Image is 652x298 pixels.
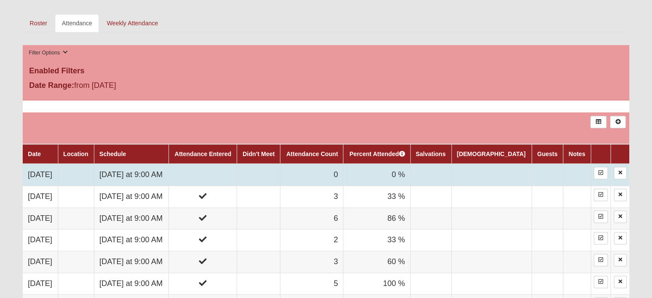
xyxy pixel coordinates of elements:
[94,186,169,208] td: [DATE] at 9:00 AM
[568,151,585,157] a: Notes
[280,229,343,251] td: 2
[594,189,608,201] a: Enter Attendance
[100,14,165,32] a: Weekly Attendance
[23,186,58,208] td: [DATE]
[594,232,608,244] a: Enter Attendance
[26,48,70,57] button: Filter Options
[451,144,532,164] th: [DEMOGRAPHIC_DATA]
[23,251,58,273] td: [DATE]
[614,276,627,288] a: Delete
[349,151,405,157] a: Percent Attended
[614,167,627,179] a: Delete
[29,80,74,91] label: Date Range:
[286,151,338,157] a: Attendance Count
[532,144,563,164] th: Guests
[343,273,410,295] td: 100 %
[63,151,88,157] a: Location
[55,14,99,32] a: Attendance
[23,164,58,186] td: [DATE]
[343,186,410,208] td: 33 %
[594,254,608,266] a: Enter Attendance
[343,164,410,186] td: 0 %
[94,273,169,295] td: [DATE] at 9:00 AM
[614,232,627,244] a: Delete
[343,229,410,251] td: 33 %
[23,14,54,32] a: Roster
[614,254,627,266] a: Delete
[280,273,343,295] td: 5
[590,116,606,128] a: Export to Excel
[610,116,626,128] a: Alt+N
[94,229,169,251] td: [DATE] at 9:00 AM
[23,273,58,295] td: [DATE]
[23,229,58,251] td: [DATE]
[99,151,126,157] a: Schedule
[94,208,169,229] td: [DATE] at 9:00 AM
[94,164,169,186] td: [DATE] at 9:00 AM
[23,80,225,93] div: from [DATE]
[29,66,623,76] h4: Enabled Filters
[410,144,451,164] th: Salvations
[594,276,608,288] a: Enter Attendance
[28,151,41,157] a: Date
[280,164,343,186] td: 0
[343,251,410,273] td: 60 %
[23,208,58,229] td: [DATE]
[594,167,608,179] a: Enter Attendance
[94,251,169,273] td: [DATE] at 9:00 AM
[280,208,343,229] td: 6
[594,211,608,223] a: Enter Attendance
[614,189,627,201] a: Delete
[343,208,410,229] td: 86 %
[614,211,627,223] a: Delete
[280,186,343,208] td: 3
[174,151,231,157] a: Attendance Entered
[243,151,275,157] a: Didn't Meet
[280,251,343,273] td: 3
